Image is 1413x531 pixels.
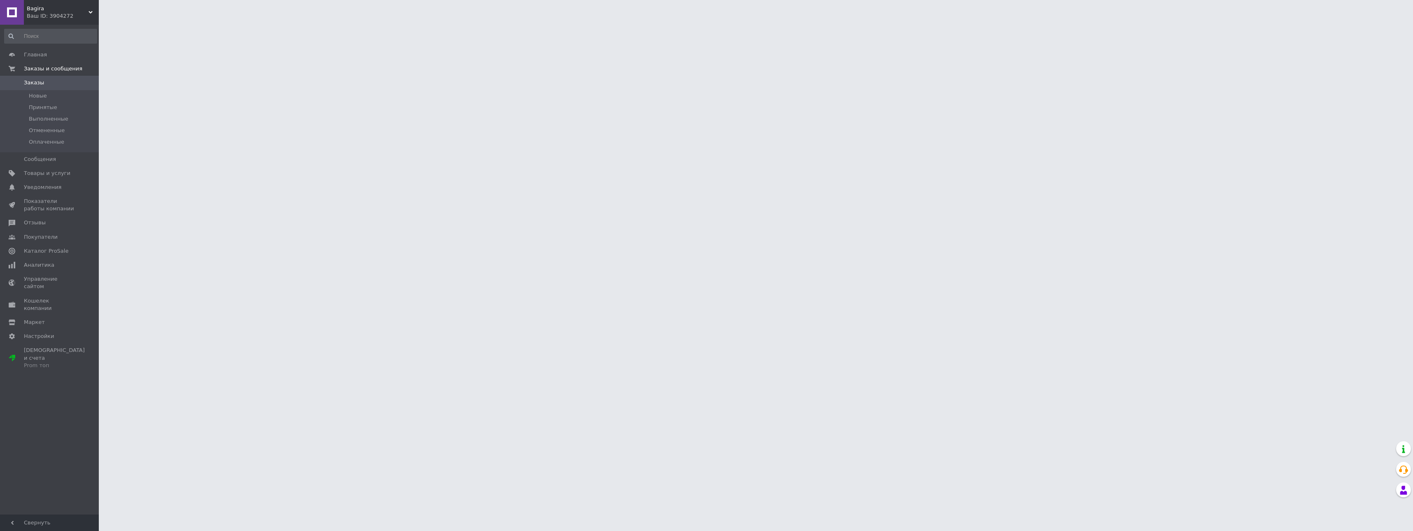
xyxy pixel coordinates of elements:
span: Оплаченные [29,138,64,146]
span: [DEMOGRAPHIC_DATA] и счета [24,347,85,369]
span: Уведомления [24,184,61,191]
span: Каталог ProSale [24,247,68,255]
span: Bagira [27,5,89,12]
div: Prom топ [24,362,85,369]
span: Управление сайтом [24,275,76,290]
span: Кошелек компании [24,297,76,312]
span: Показатели работы компании [24,198,76,212]
span: Настройки [24,333,54,340]
span: Сообщения [24,156,56,163]
input: Поиск [4,29,97,44]
span: Аналитика [24,261,54,269]
span: Принятые [29,104,57,111]
div: Ваш ID: 3904272 [27,12,99,20]
span: Покупатели [24,233,58,241]
span: Новые [29,92,47,100]
span: Заказы и сообщения [24,65,82,72]
span: Главная [24,51,47,58]
span: Маркет [24,319,45,326]
span: Заказы [24,79,44,86]
span: Товары и услуги [24,170,70,177]
span: Отзывы [24,219,46,226]
span: Отмененные [29,127,65,134]
span: Выполненные [29,115,68,123]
